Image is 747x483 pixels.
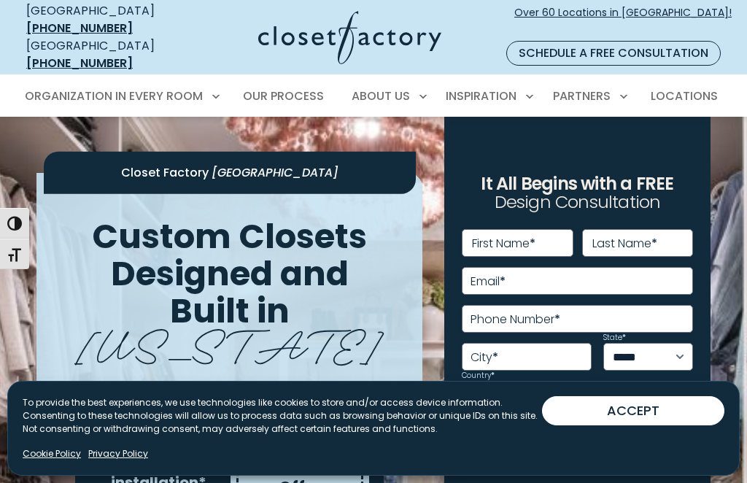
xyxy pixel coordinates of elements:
[243,88,324,104] span: Our Process
[23,447,81,460] a: Cookie Policy
[592,238,657,250] label: Last Name
[88,447,148,460] a: Privacy Policy
[76,309,383,374] span: [US_STATE]
[26,55,133,72] a: [PHONE_NUMBER]
[212,164,338,181] span: [GEOGRAPHIC_DATA]
[25,88,203,104] span: Organization in Every Room
[553,88,611,104] span: Partners
[258,11,441,64] img: Closet Factory Logo
[472,238,535,250] label: First Name
[462,372,495,379] label: Country
[26,20,133,36] a: [PHONE_NUMBER]
[352,88,410,104] span: About Us
[514,5,732,36] span: Over 60 Locations in [GEOGRAPHIC_DATA]!
[26,37,185,72] div: [GEOGRAPHIC_DATA]
[446,88,516,104] span: Inspiration
[471,314,560,325] label: Phone Number
[471,352,498,363] label: City
[542,396,724,425] button: ACCEPT
[506,41,721,66] a: Schedule a Free Consultation
[481,171,673,196] span: It All Begins with a FREE
[15,76,732,117] nav: Primary Menu
[121,164,209,181] span: Closet Factory
[603,334,626,341] label: State
[495,190,661,215] span: Design Consultation
[26,2,185,37] div: [GEOGRAPHIC_DATA]
[92,212,367,260] span: Custom Closets
[471,276,506,287] label: Email
[111,250,349,334] span: Designed and Built in
[651,88,718,104] span: Locations
[23,396,542,436] p: To provide the best experiences, we use technologies like cookies to store and/or access device i...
